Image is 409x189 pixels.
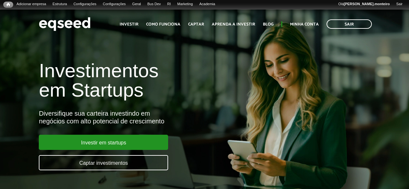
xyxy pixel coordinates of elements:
[335,2,393,7] a: Olá[PERSON_NAME].monteiro
[129,2,144,7] a: Geral
[263,22,274,26] a: Blog
[39,110,234,125] div: Diversifique sua carteira investindo em negócios com alto potencial de crescimento
[196,2,218,7] a: Academia
[144,2,164,7] a: Bus Dev
[212,22,255,26] a: Aprenda a investir
[100,2,129,7] a: Configurações
[6,2,10,7] span: Início
[70,2,100,7] a: Configurações
[174,2,196,7] a: Marketing
[39,155,168,170] a: Captar investimentos
[120,22,138,26] a: Investir
[188,22,204,26] a: Captar
[393,2,406,7] a: Sair
[164,2,174,7] a: RI
[344,2,390,6] strong: [PERSON_NAME].monteiro
[327,19,372,29] a: Sair
[39,61,234,100] h1: Investimentos em Startups
[39,135,168,150] a: Investir em startups
[146,22,180,26] a: Como funciona
[49,2,70,7] a: Estrutura
[39,16,91,33] img: EqSeed
[13,2,49,7] a: Adicionar empresa
[3,2,13,8] a: Início
[290,22,319,26] a: Minha conta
